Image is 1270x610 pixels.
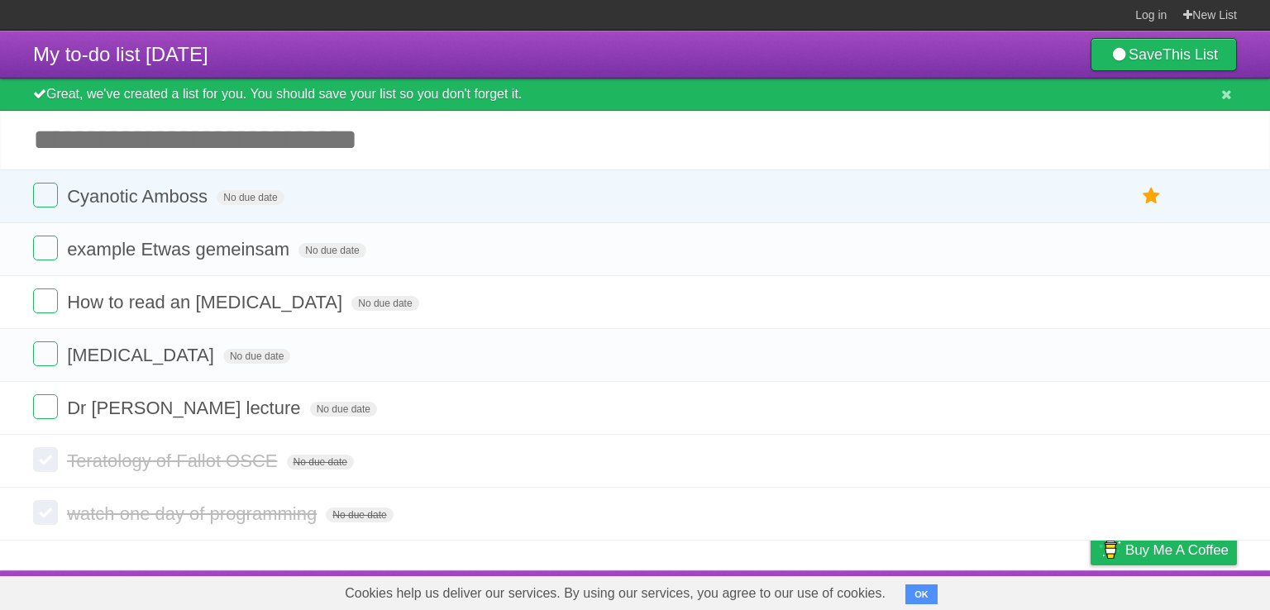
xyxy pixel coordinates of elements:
[287,455,354,469] span: No due date
[33,447,58,472] label: Done
[67,345,218,365] span: [MEDICAL_DATA]
[1091,38,1237,71] a: SaveThis List
[351,296,418,311] span: No due date
[67,398,304,418] span: Dr [PERSON_NAME] lecture
[310,402,377,417] span: No due date
[223,349,290,364] span: No due date
[1133,574,1237,606] a: Suggest a feature
[33,394,58,419] label: Done
[33,43,208,65] span: My to-do list [DATE]
[67,239,294,260] span: example Etwas gemeinsam
[1099,536,1121,564] img: Buy me a coffee
[1091,535,1237,565] a: Buy me a coffee
[1136,183,1167,210] label: Star task
[67,292,346,312] span: How to read an [MEDICAL_DATA]
[326,508,393,522] span: No due date
[33,183,58,207] label: Done
[1013,574,1049,606] a: Terms
[905,584,938,604] button: OK
[217,190,284,205] span: No due date
[67,450,281,471] span: Teratology of Fallot OSCE
[328,577,902,610] span: Cookies help us deliver our services. By using our services, you agree to our use of cookies.
[33,236,58,260] label: Done
[67,186,212,207] span: Cyanotic Amboss
[1069,574,1112,606] a: Privacy
[67,503,321,524] span: watch one day of programming
[33,500,58,525] label: Done
[1163,46,1218,63] b: This List
[871,574,905,606] a: About
[33,341,58,366] label: Done
[925,574,992,606] a: Developers
[1125,536,1229,565] span: Buy me a coffee
[33,288,58,313] label: Done
[298,243,365,258] span: No due date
